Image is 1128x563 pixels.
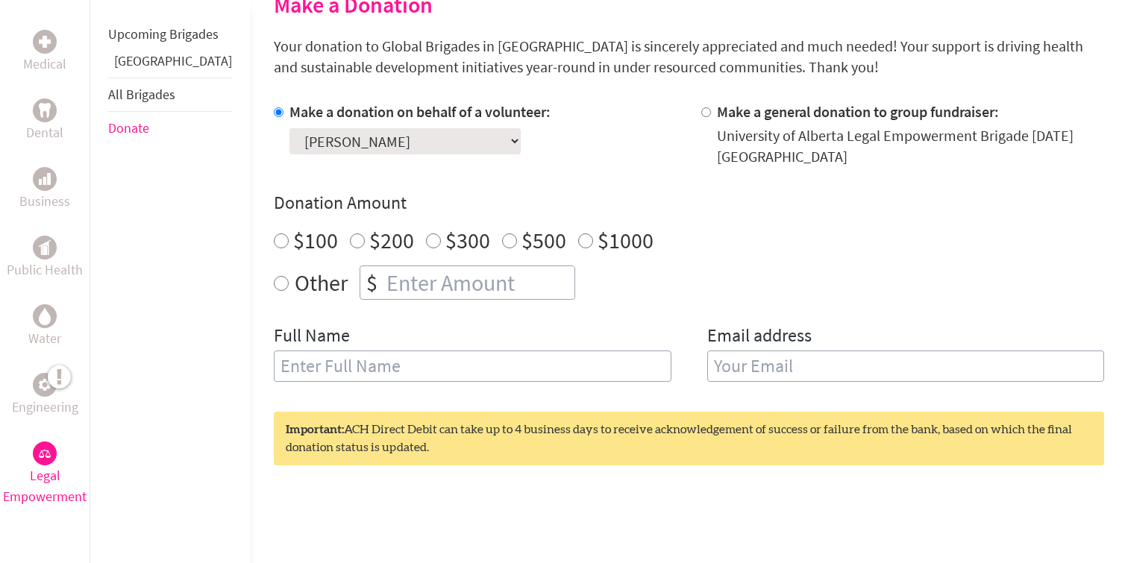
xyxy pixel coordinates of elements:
label: $200 [369,226,414,254]
div: Business [33,167,57,191]
img: Water [39,307,51,324]
img: Medical [39,36,51,48]
p: Water [28,328,61,349]
input: Enter Full Name [274,350,671,382]
div: Public Health [33,236,57,260]
div: University of Alberta Legal Empowerment Brigade [DATE] [GEOGRAPHIC_DATA] [717,125,1105,167]
a: MedicalMedical [23,30,66,75]
label: Make a general donation to group fundraiser: [717,102,999,121]
input: Enter Amount [383,266,574,299]
img: Legal Empowerment [39,449,51,458]
label: $100 [293,226,338,254]
a: Public HealthPublic Health [7,236,83,280]
p: Business [19,191,70,212]
label: Email address [707,324,812,350]
label: Other [295,265,348,300]
div: Water [33,304,57,328]
a: [GEOGRAPHIC_DATA] [114,52,232,69]
li: Donate [108,112,232,145]
a: Donate [108,119,149,136]
a: Upcoming Brigades [108,25,219,43]
p: Engineering [12,397,78,418]
h4: Donation Amount [274,191,1104,215]
a: DentalDental [26,98,63,143]
li: Greece [108,51,232,78]
p: Dental [26,122,63,143]
img: Business [39,173,51,185]
p: Your donation to Global Brigades in [GEOGRAPHIC_DATA] is sincerely appreciated and much needed! Y... [274,36,1104,78]
iframe: reCAPTCHA [274,495,501,553]
a: Legal EmpowermentLegal Empowerment [3,441,87,507]
label: $500 [521,226,566,254]
p: Medical [23,54,66,75]
img: Engineering [39,379,51,391]
label: $300 [445,226,490,254]
a: BusinessBusiness [19,167,70,212]
div: $ [360,266,383,299]
label: Make a donation on behalf of a volunteer: [289,102,551,121]
a: WaterWater [28,304,61,349]
a: EngineeringEngineering [12,373,78,418]
div: Dental [33,98,57,122]
strong: Important: [286,424,344,435]
p: Legal Empowerment [3,465,87,507]
input: Your Email [707,350,1105,382]
div: ACH Direct Debit can take up to 4 business days to receive acknowledgement of success or failure ... [274,412,1104,465]
p: Public Health [7,260,83,280]
img: Dental [39,103,51,117]
li: All Brigades [108,78,232,112]
div: Medical [33,30,57,54]
a: All Brigades [108,86,175,103]
img: Public Health [39,240,51,255]
div: Engineering [33,373,57,397]
label: $1000 [598,226,654,254]
div: Legal Empowerment [33,441,57,465]
li: Upcoming Brigades [108,18,232,51]
label: Full Name [274,324,350,350]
